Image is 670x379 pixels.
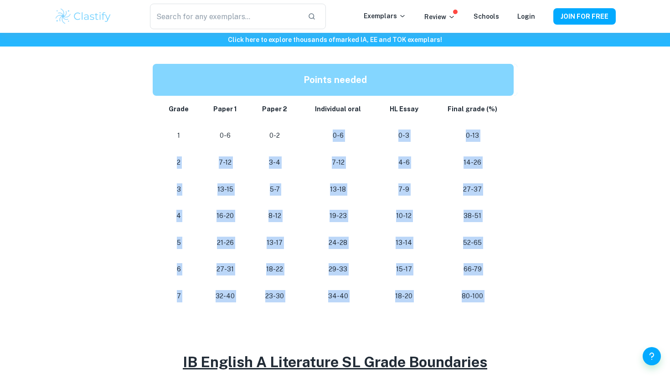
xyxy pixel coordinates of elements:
p: 19-23 [307,210,369,222]
p: 13-18 [307,183,369,196]
strong: Grade [169,105,189,113]
p: 29-33 [307,263,369,275]
p: 0-6 [307,130,369,142]
strong: Paper 2 [262,105,287,113]
button: Help and Feedback [643,347,661,365]
p: 66-79 [438,263,506,275]
strong: Final grade (%) [448,105,497,113]
p: 5 [164,237,194,249]
p: 13-17 [257,237,293,249]
p: 27-37 [438,183,506,196]
p: 16-20 [208,210,242,222]
p: 0-13 [438,130,506,142]
p: 34-40 [307,290,369,302]
strong: Paper 1 [213,105,237,113]
p: 32-40 [208,290,242,302]
p: 24-28 [307,237,369,249]
p: 13-15 [208,183,242,196]
p: 0-6 [208,130,242,142]
p: 27-31 [208,263,242,275]
p: 3-4 [257,156,293,169]
span: based on official IB [DATE] grade boundaries. [318,38,472,47]
p: 14-26 [438,156,506,169]
img: Clastify logo [54,7,112,26]
p: Exemplars [364,11,406,21]
p: 5-7 [257,183,293,196]
button: JOIN FOR FREE [553,8,616,25]
p: 8-12 [257,210,293,222]
p: 10-12 [384,210,424,222]
p: 18-20 [384,290,424,302]
p: 2 [164,156,194,169]
a: Schools [474,13,499,20]
p: 52-65 [438,237,506,249]
p: 7-12 [208,156,242,169]
p: Review [424,12,455,22]
p: 0-2 [257,130,293,142]
strong: HL Essay [390,105,418,113]
p: 21-26 [208,237,242,249]
p: 23-30 [257,290,293,302]
p: 7-9 [384,183,424,196]
strong: Individual oral [315,105,361,113]
p: 0-3 [384,130,424,142]
p: 38-51 [438,210,506,222]
p: 7 [164,290,194,302]
p: 80-100 [438,290,506,302]
u: IB English A Literature SL Grade Boundaries [183,353,487,370]
a: Login [517,13,535,20]
p: 15-17 [384,263,424,275]
h6: Click here to explore thousands of marked IA, EE and TOK exemplars ! [2,35,668,45]
p: 18-22 [257,263,293,275]
p: 13-14 [384,237,424,249]
i: The following grade boundaries are [198,38,472,47]
p: 3 [164,183,194,196]
p: 1 [164,130,194,142]
p: 4-6 [384,156,424,169]
strong: Points needed [304,74,367,85]
p: 4 [164,210,194,222]
p: 6 [164,263,194,275]
p: 7-12 [307,156,369,169]
input: Search for any exemplars... [150,4,300,29]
